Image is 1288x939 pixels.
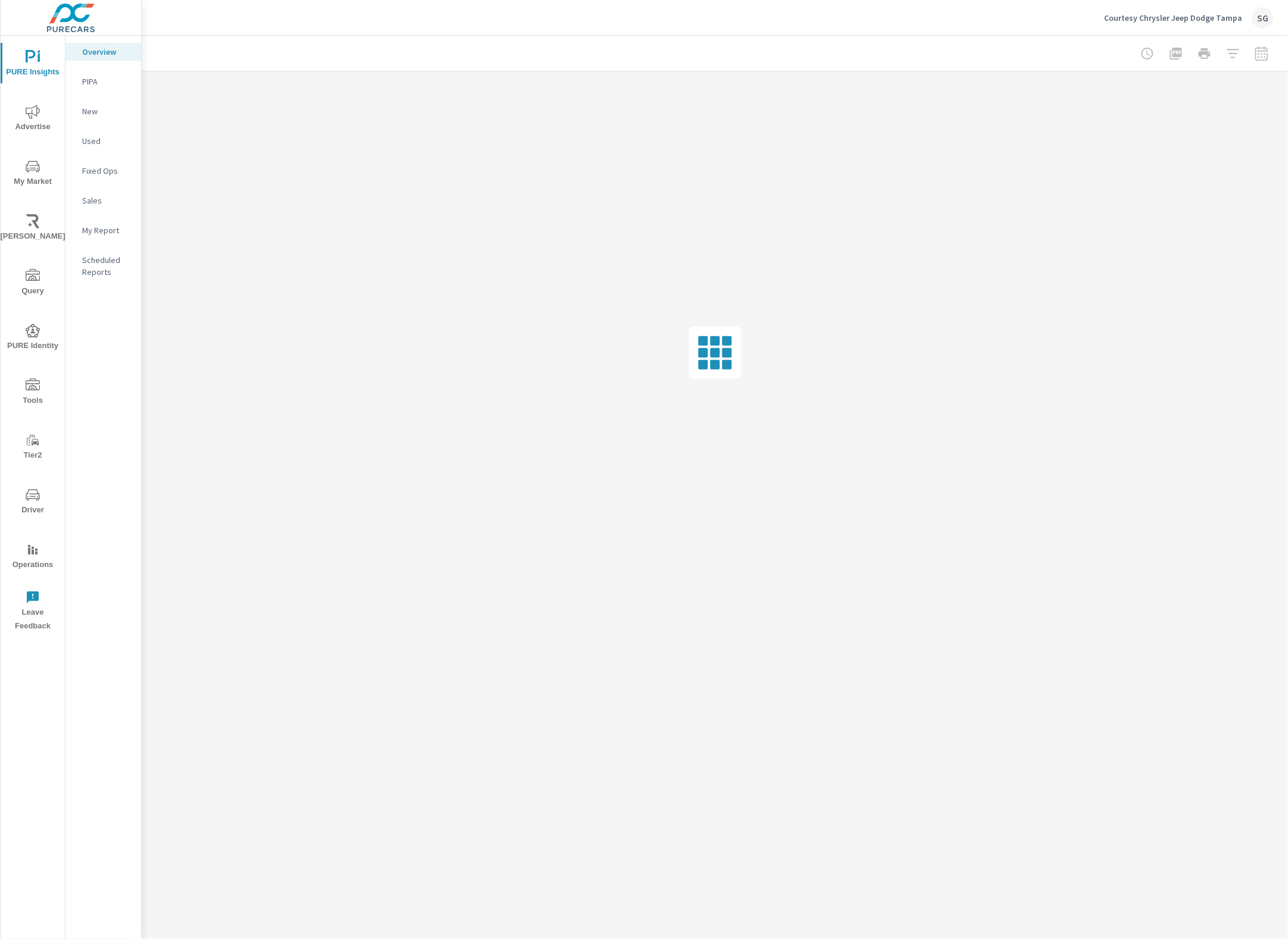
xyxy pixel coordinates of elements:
p: Scheduled Reports [82,254,132,278]
span: Driver [4,488,61,517]
div: SG [1252,7,1274,29]
p: Sales [82,195,132,206]
div: Fixed Ops [66,162,141,180]
p: Used [82,135,132,147]
span: Leave Feedback [4,590,61,633]
div: nav menu [1,36,65,638]
span: Query [4,269,61,298]
div: My Report [66,221,141,239]
span: PURE Identity [4,324,61,353]
div: Scheduled Reports [66,251,141,281]
p: Fixed Ops [82,165,132,177]
div: PIPA [66,73,141,90]
p: Courtesy Chrysler Jeep Dodge Tampa [1105,12,1243,23]
p: My Report [82,224,132,236]
span: Advertise [4,105,61,134]
div: Overview [66,43,141,61]
span: Tier2 [4,433,61,462]
span: [PERSON_NAME] [4,214,61,243]
div: Used [66,132,141,150]
span: Tools [4,378,61,408]
p: New [82,105,132,117]
p: PIPA [82,76,132,87]
span: Operations [4,543,61,572]
p: Overview [82,46,132,58]
div: New [66,102,141,120]
span: PURE Insights [4,50,61,79]
div: Sales [66,192,141,209]
span: My Market [4,159,61,189]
